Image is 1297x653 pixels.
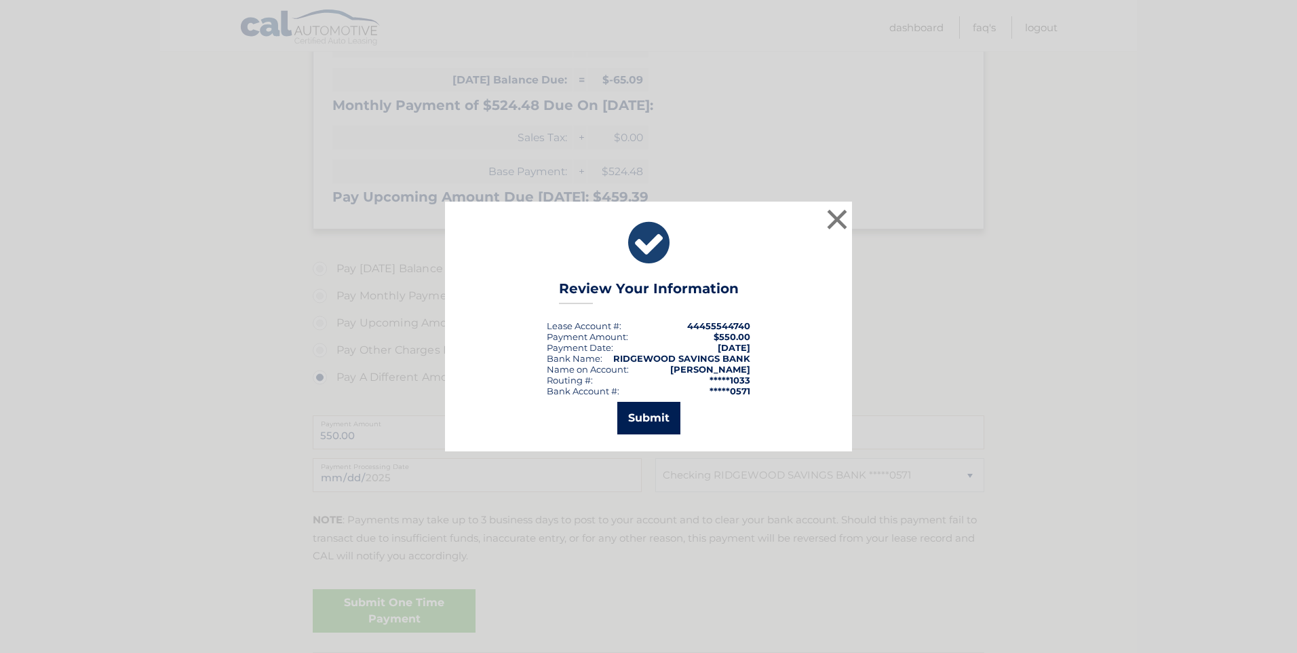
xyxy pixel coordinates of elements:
[670,364,750,375] strong: [PERSON_NAME]
[547,353,602,364] div: Bank Name:
[613,353,750,364] strong: RIDGEWOOD SAVINGS BANK
[714,331,750,342] span: $550.00
[687,320,750,331] strong: 44455544740
[547,320,621,331] div: Lease Account #:
[559,280,739,304] h3: Review Your Information
[824,206,851,233] button: ×
[547,342,613,353] div: :
[547,331,628,342] div: Payment Amount:
[718,342,750,353] span: [DATE]
[547,342,611,353] span: Payment Date
[547,364,629,375] div: Name on Account:
[617,402,680,434] button: Submit
[547,375,593,386] div: Routing #:
[547,386,619,396] div: Bank Account #:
